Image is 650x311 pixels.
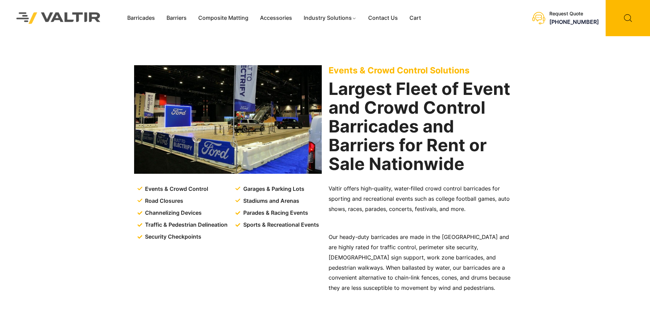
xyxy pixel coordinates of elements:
[362,13,404,23] a: Contact Us
[329,232,516,294] p: Our heady-duty barricades are made in the [GEOGRAPHIC_DATA] and are highly rated for traffic cont...
[242,196,299,206] span: Stadiums and Arenas
[242,184,304,194] span: Garages & Parking Lots
[242,208,308,218] span: Parades & Racing Events
[121,13,161,23] a: Barricades
[549,18,599,25] a: [PHONE_NUMBER]
[143,208,202,218] span: Channelizing Devices
[143,184,208,194] span: Events & Crowd Control
[161,13,192,23] a: Barriers
[242,220,319,230] span: Sports & Recreational Events
[549,11,599,17] div: Request Quote
[329,184,516,214] p: Valtir offers high-quality, water-filled crowd control barricades for sporting and recreational e...
[254,13,298,23] a: Accessories
[143,220,228,230] span: Traffic & Pedestrian Delineation
[329,65,516,75] p: Events & Crowd Control Solutions
[329,80,516,173] h2: Largest Fleet of Event and Crowd Control Barricades and Barriers for Rent or Sale Nationwide
[404,13,427,23] a: Cart
[192,13,254,23] a: Composite Matting
[298,13,362,23] a: Industry Solutions
[8,3,110,32] img: Valtir Rentals
[143,232,201,242] span: Security Checkpoints
[143,196,183,206] span: Road Closures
